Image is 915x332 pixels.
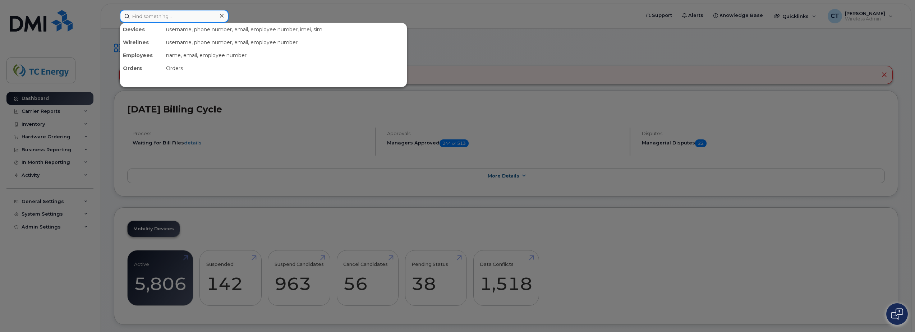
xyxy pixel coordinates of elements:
div: name, email, employee number [163,49,407,62]
div: Orders [163,62,407,75]
div: Employees [120,49,163,62]
div: Devices [120,23,163,36]
div: username, phone number, email, employee number [163,36,407,49]
img: Open chat [891,308,903,320]
div: Wirelines [120,36,163,49]
div: username, phone number, email, employee number, imei, sim [163,23,407,36]
div: Orders [120,62,163,75]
